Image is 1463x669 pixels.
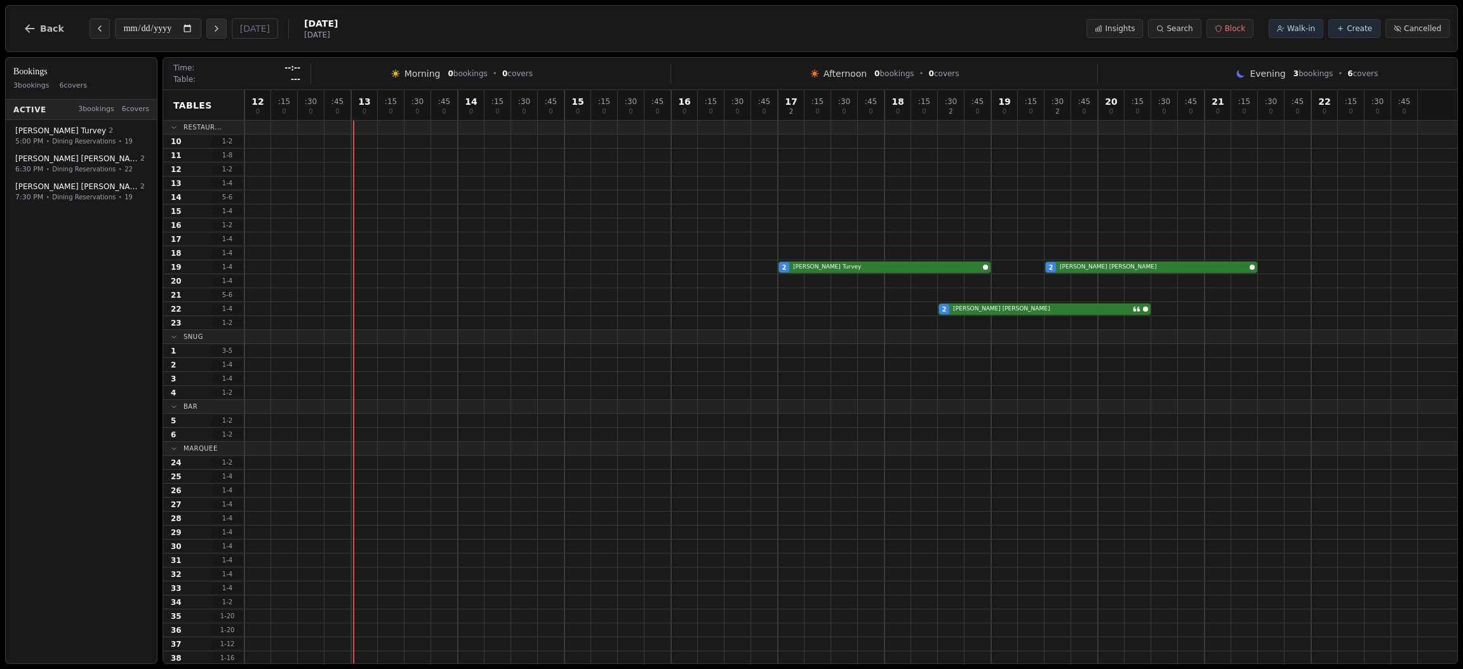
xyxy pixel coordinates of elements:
[184,332,203,341] span: Snug
[122,104,149,115] span: 6 covers
[212,262,243,272] span: 1 - 4
[171,611,182,621] span: 35
[46,192,50,202] span: •
[389,109,392,115] span: 0
[1345,98,1357,105] span: : 15
[942,305,947,314] span: 2
[212,374,243,383] span: 1 - 4
[171,206,182,216] span: 15
[576,109,580,115] span: 0
[502,69,533,79] span: covers
[171,150,182,161] span: 11
[212,136,243,146] span: 1 - 2
[13,81,50,91] span: 3 bookings
[549,109,552,115] span: 0
[415,109,419,115] span: 0
[824,67,867,80] span: Afternoon
[282,109,286,115] span: 0
[212,416,243,425] span: 1 - 2
[1158,98,1170,105] span: : 30
[232,18,278,39] button: [DATE]
[171,388,176,398] span: 4
[448,69,487,79] span: bookings
[15,164,43,175] span: 6:30 PM
[140,182,145,192] span: 2
[1318,97,1330,106] span: 22
[918,98,930,105] span: : 15
[184,123,222,132] span: Restaur...
[212,569,243,579] span: 1 - 4
[304,17,338,30] span: [DATE]
[358,97,370,106] span: 13
[52,192,116,202] span: Dining Reservations
[896,109,900,115] span: 0
[118,164,122,174] span: •
[975,109,979,115] span: 0
[1372,98,1384,105] span: : 30
[171,541,182,552] span: 30
[212,318,243,328] span: 1 - 2
[171,346,176,356] span: 1
[1347,69,1378,79] span: covers
[865,98,877,105] span: : 45
[1269,19,1323,38] button: Walk-in
[949,109,952,115] span: 2
[1029,109,1032,115] span: 0
[869,109,872,115] span: 0
[212,388,243,397] span: 1 - 2
[171,527,182,538] span: 29
[171,555,182,566] span: 31
[758,98,770,105] span: : 45
[1025,98,1037,105] span: : 15
[171,416,176,426] span: 5
[1386,19,1450,38] button: Cancelled
[411,98,424,105] span: : 30
[919,69,924,79] span: •
[60,81,87,91] span: 6 covers
[171,430,176,440] span: 6
[1375,109,1379,115] span: 0
[1293,69,1333,79] span: bookings
[1265,98,1277,105] span: : 30
[842,109,846,115] span: 0
[655,109,659,115] span: 0
[140,154,145,164] span: 2
[1347,23,1372,34] span: Create
[212,178,243,188] span: 1 - 4
[1052,98,1064,105] span: : 30
[212,346,243,355] span: 3 - 5
[331,98,344,105] span: : 45
[212,430,243,439] span: 1 - 2
[171,192,182,202] span: 14
[212,541,243,551] span: 1 - 4
[709,109,712,115] span: 0
[522,109,526,115] span: 0
[874,69,914,79] span: bookings
[448,69,453,78] span: 0
[256,109,260,115] span: 0
[735,109,739,115] span: 0
[304,30,338,40] span: [DATE]
[171,472,182,482] span: 25
[118,136,122,146] span: •
[90,18,110,39] button: Previous day
[52,136,116,146] span: Dining Reservations
[892,97,904,106] span: 18
[385,98,397,105] span: : 15
[1189,109,1192,115] span: 0
[922,109,926,115] span: 0
[15,136,43,147] span: 5:00 PM
[212,360,243,369] span: 1 - 4
[1242,109,1246,115] span: 0
[972,98,984,105] span: : 45
[46,164,50,174] span: •
[1082,109,1086,115] span: 0
[13,65,149,78] h3: Bookings
[171,486,182,496] span: 26
[171,164,182,175] span: 12
[493,69,497,79] span: •
[1338,69,1342,79] span: •
[874,69,879,78] span: 0
[212,472,243,481] span: 1 - 4
[793,263,980,272] span: [PERSON_NAME] Turvey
